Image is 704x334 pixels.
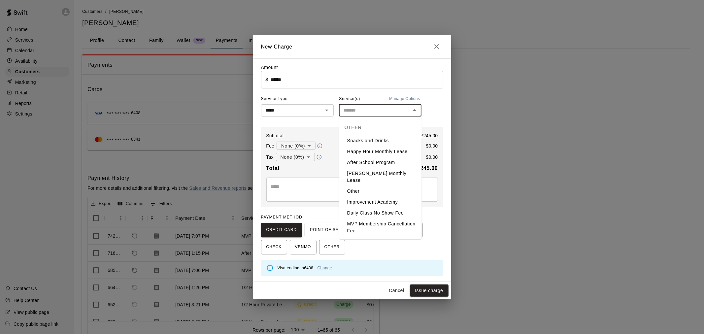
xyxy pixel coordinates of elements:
[417,165,438,171] b: $ 245.00
[339,186,422,197] li: Other
[276,151,315,163] div: None (0%)
[261,65,278,70] label: Amount
[322,106,331,115] button: Open
[266,242,282,252] span: CHECK
[339,119,422,135] div: OTHER
[277,140,316,152] div: None (0%)
[339,208,422,218] li: Daily Class No Show Fee
[339,135,422,146] li: Snacks and Drinks
[339,146,422,157] li: Happy Hour Monthly Lease
[410,106,419,115] button: Close
[266,132,284,139] p: Subtotal
[339,157,422,168] li: After School Program
[426,143,438,149] p: $ 0.00
[278,266,332,270] span: Visa ending in 6408
[339,168,422,186] li: [PERSON_NAME] Monthly Lease
[339,197,422,208] li: Improvement Academy
[430,40,443,53] button: Close
[261,223,302,237] button: CREDIT CARD
[290,240,317,254] button: VENMO
[261,240,287,254] button: CHECK
[305,223,349,237] button: POINT OF SALE
[339,218,422,236] li: MVP Membership Cancellation Fee
[410,284,449,297] button: Issue charge
[426,154,438,160] p: $ 0.00
[295,242,311,252] span: VENMO
[324,242,340,252] span: OTHER
[266,225,297,235] span: CREDIT CARD
[421,132,438,139] p: $ 245.00
[339,94,360,104] span: Service(s)
[266,154,274,160] p: Tax
[266,165,280,171] b: Total
[261,215,302,219] span: PAYMENT METHOD
[318,266,332,270] a: Change
[266,143,275,149] p: Fee
[310,225,344,235] span: POINT OF SALE
[266,76,268,83] p: $
[319,240,345,254] button: OTHER
[261,94,334,104] span: Service Type
[253,35,451,58] h2: New Charge
[387,94,421,104] button: Manage Options
[386,284,407,297] button: Cancel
